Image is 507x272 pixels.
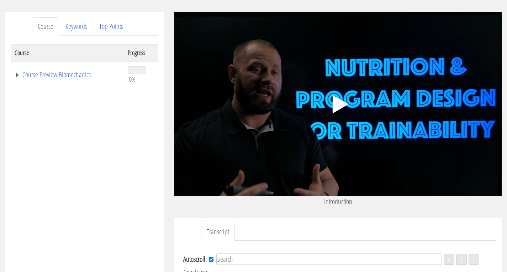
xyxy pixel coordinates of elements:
a: Course Preview Biomechanics [15,71,121,78]
th: Course [11,44,124,61]
a: Top Points [94,17,129,36]
input: Search [216,254,442,265]
a: Course [32,17,59,36]
th: Progress [124,44,158,61]
span: 0% [129,75,136,83]
a: Transcript [201,223,235,241]
p: Introduction [174,196,502,207]
a: Keywords [60,17,93,36]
